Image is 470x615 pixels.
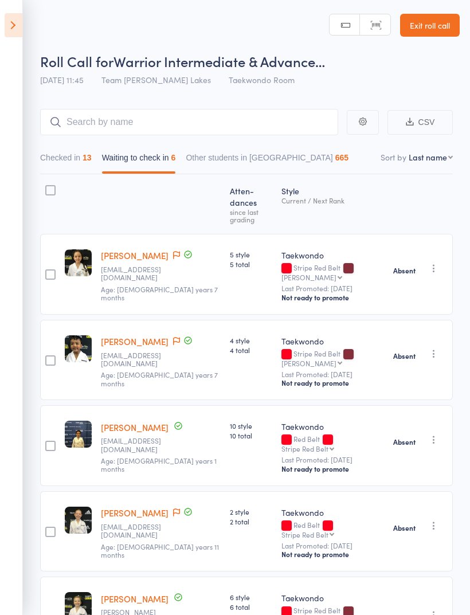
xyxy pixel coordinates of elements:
a: [PERSON_NAME] [101,249,169,261]
span: 2 total [230,516,273,526]
div: Atten­dances [225,179,277,229]
span: Taekwondo Room [229,74,295,85]
span: 5 style [230,249,273,259]
a: [PERSON_NAME] [101,593,169,605]
div: Not ready to promote [281,293,384,302]
strong: Absent [393,437,416,446]
div: Not ready to promote [281,550,384,559]
span: Age: [DEMOGRAPHIC_DATA] years 11 months [101,542,219,559]
div: Stripe Red Belt [281,531,328,538]
span: Age: [DEMOGRAPHIC_DATA] years 7 months [101,284,218,302]
a: [PERSON_NAME] [101,335,169,347]
small: Last Promoted: [DATE] [281,456,384,464]
span: Roll Call for [40,52,113,70]
div: 665 [335,153,348,162]
span: 2 style [230,507,273,516]
button: CSV [387,110,453,135]
div: [PERSON_NAME] [281,273,336,281]
div: [PERSON_NAME] [281,359,336,367]
button: Checked in13 [40,147,92,174]
small: Last Promoted: [DATE] [281,370,384,378]
small: garthk34@gmail.com [101,523,175,539]
input: Search by name [40,109,338,135]
div: since last grading [230,208,273,223]
span: 6 total [230,602,273,612]
div: Taekwondo [281,421,384,432]
div: Taekwondo [281,335,384,347]
small: Last Promoted: [DATE] [281,284,384,292]
div: Style [277,179,389,229]
strong: Absent [393,523,416,532]
div: Last name [409,151,447,163]
div: Red Belt [281,521,384,538]
a: [PERSON_NAME] [101,421,169,433]
div: 13 [83,153,92,162]
small: nikitagupta17@gmail.com [101,351,175,368]
div: Current / Next Rank [281,197,384,204]
img: image1616807788.png [65,249,92,276]
label: Sort by [381,151,406,163]
a: Exit roll call [400,14,460,37]
div: Red Belt [281,435,384,452]
div: Not ready to promote [281,464,384,473]
span: 4 total [230,345,273,355]
div: Not ready to promote [281,378,384,387]
div: Taekwondo [281,249,384,261]
div: Stripe Red Belt [281,445,328,452]
button: Waiting to check in6 [102,147,176,174]
span: 6 style [230,592,273,602]
span: Warrior Intermediate & Advance… [113,52,325,70]
small: Last Promoted: [DATE] [281,542,384,550]
span: Age: [DEMOGRAPHIC_DATA] years 1 months [101,456,217,473]
img: image1615958116.png [65,421,92,448]
span: Team [PERSON_NAME] Lakes [101,74,211,85]
strong: Absent [393,266,416,275]
button: Other students in [GEOGRAPHIC_DATA]665 [186,147,348,174]
small: estherku@hotmail.com [101,437,175,453]
img: image1625881854.png [65,335,92,362]
span: 10 total [230,430,273,440]
a: [PERSON_NAME] [101,507,169,519]
div: 6 [171,153,176,162]
span: [DATE] 11:45 [40,74,84,85]
span: 10 style [230,421,273,430]
div: Stripe Red Belt [281,350,384,367]
div: Taekwondo [281,592,384,604]
small: ellencalleja@bigpond.com [101,265,175,282]
span: Age: [DEMOGRAPHIC_DATA] years 7 months [101,370,218,387]
div: Stripe Red Belt [281,264,384,281]
strong: Absent [393,351,416,361]
div: Taekwondo [281,507,384,518]
span: 4 style [230,335,273,345]
span: 5 total [230,259,273,269]
img: image1677280371.png [65,507,92,534]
